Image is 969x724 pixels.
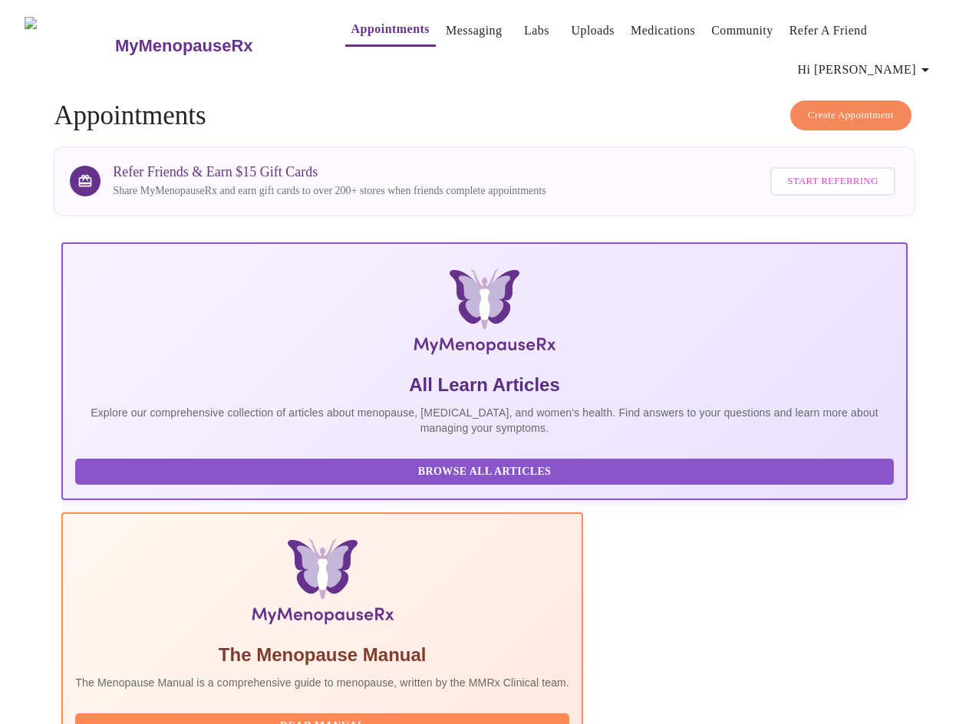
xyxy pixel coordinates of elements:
a: Appointments [351,18,430,40]
h4: Appointments [54,100,915,131]
h3: MyMenopauseRx [115,36,253,56]
button: Community [705,15,779,46]
a: Community [711,20,773,41]
button: Refer a Friend [783,15,874,46]
span: Hi [PERSON_NAME] [798,59,934,81]
button: Uploads [565,15,621,46]
a: Medications [631,20,695,41]
span: Browse All Articles [91,462,878,482]
p: Explore our comprehensive collection of articles about menopause, [MEDICAL_DATA], and women's hea... [75,405,893,436]
button: Messaging [440,15,508,46]
img: Menopause Manual [153,538,490,630]
a: Uploads [571,20,615,41]
h5: The Menopause Manual [75,643,569,667]
a: Browse All Articles [75,464,897,477]
button: Start Referring [770,167,895,196]
a: Refer a Friend [789,20,868,41]
a: MyMenopauseRx [113,19,314,73]
h3: Refer Friends & Earn $15 Gift Cards [113,164,545,180]
img: MyMenopauseRx Logo [25,17,113,74]
h5: All Learn Articles [75,373,893,397]
button: Appointments [345,14,436,47]
img: MyMenopauseRx Logo [203,268,766,360]
button: Create Appointment [790,100,911,130]
a: Messaging [446,20,502,41]
span: Start Referring [787,173,878,190]
button: Labs [512,15,561,46]
p: The Menopause Manual is a comprehensive guide to menopause, written by the MMRx Clinical team. [75,675,569,690]
button: Browse All Articles [75,459,893,485]
button: Hi [PERSON_NAME] [792,54,941,85]
button: Medications [625,15,701,46]
a: Start Referring [766,160,898,203]
span: Create Appointment [808,107,894,124]
a: Labs [524,20,549,41]
p: Share MyMenopauseRx and earn gift cards to over 200+ stores when friends complete appointments [113,183,545,199]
